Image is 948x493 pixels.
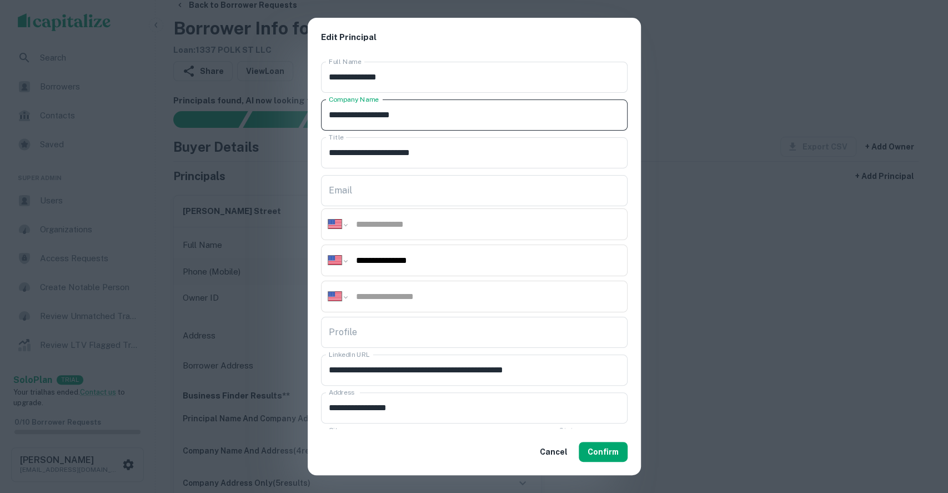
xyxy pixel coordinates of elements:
label: City [329,425,342,435]
label: State [559,425,577,435]
button: Confirm [579,442,628,462]
label: Address [329,387,354,397]
iframe: Chat Widget [892,404,948,457]
label: Full Name [329,57,362,66]
label: LinkedIn URL [329,350,370,359]
label: Company Name [329,94,379,104]
label: Title [329,132,344,142]
button: Cancel [535,442,572,462]
h2: Edit Principal [308,18,641,57]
